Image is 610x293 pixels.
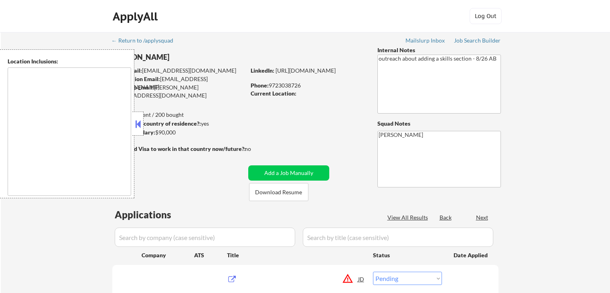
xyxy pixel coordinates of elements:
[115,228,295,247] input: Search by company (case sensitive)
[251,81,364,90] div: 9723038726
[112,111,245,119] div: 31 sent / 200 bought
[112,128,245,136] div: $90,000
[112,120,201,127] strong: Can work in country of residence?:
[249,183,308,201] button: Download Resume
[245,145,268,153] div: no
[373,248,442,262] div: Status
[251,67,274,74] strong: LinkedIn:
[142,251,194,259] div: Company
[454,38,501,43] div: Job Search Builder
[303,228,493,247] input: Search by title (case sensitive)
[113,10,160,23] div: ApplyAll
[112,83,245,99] div: [PERSON_NAME][EMAIL_ADDRESS][DOMAIN_NAME]
[115,210,194,220] div: Applications
[405,37,446,45] a: Mailslurp Inbox
[454,251,489,259] div: Date Applied
[342,273,353,284] button: warning_amber
[113,75,245,91] div: [EMAIL_ADDRESS][DOMAIN_NAME]
[405,38,446,43] div: Mailslurp Inbox
[112,120,243,128] div: yes
[387,214,430,222] div: View All Results
[251,82,269,89] strong: Phone:
[276,67,336,74] a: [URL][DOMAIN_NAME]
[357,272,365,286] div: JD
[111,37,181,45] a: ← Return to /applysquad
[194,251,227,259] div: ATS
[8,57,131,65] div: Location Inclusions:
[440,214,452,222] div: Back
[113,67,245,75] div: [EMAIL_ADDRESS][DOMAIN_NAME]
[470,8,502,24] button: Log Out
[227,251,365,259] div: Title
[248,165,329,181] button: Add a Job Manually
[476,214,489,222] div: Next
[251,90,296,97] strong: Current Location:
[377,120,501,128] div: Squad Notes
[112,52,277,62] div: [PERSON_NAME]
[377,46,501,54] div: Internal Notes
[111,38,181,43] div: ← Return to /applysquad
[454,37,501,45] a: Job Search Builder
[112,145,246,152] strong: Will need Visa to work in that country now/future?:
